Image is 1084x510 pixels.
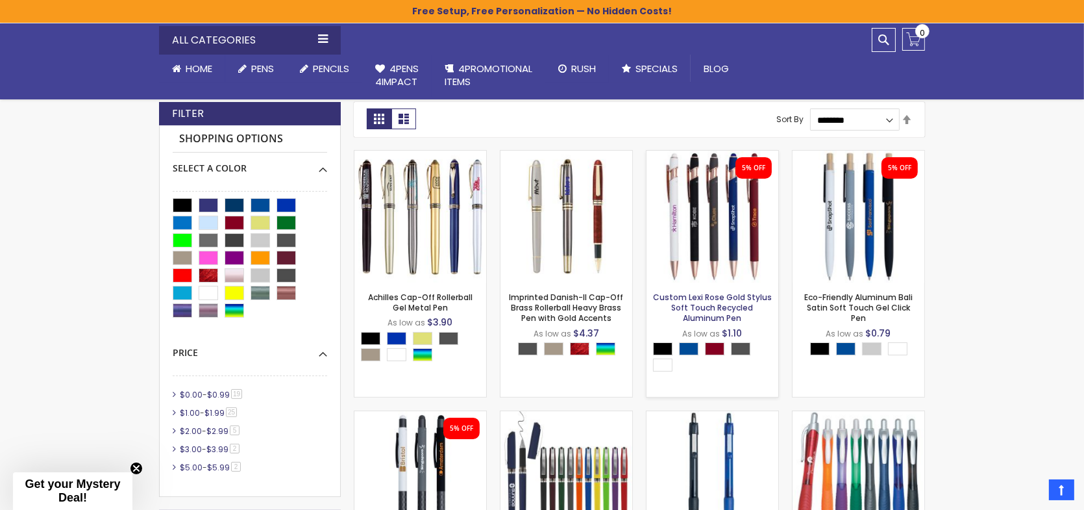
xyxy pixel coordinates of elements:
[810,342,830,355] div: Black
[573,327,599,340] span: $4.37
[230,426,240,435] span: 5
[679,342,698,355] div: Dark Blue
[231,389,242,399] span: 19
[230,444,240,453] span: 2
[836,342,856,355] div: Dark Blue
[888,342,907,355] div: White
[500,411,632,422] a: Avendale Velvet Touch Stylus Gel Pen
[518,342,537,355] div: Gunmetal
[13,472,132,510] div: Get your Mystery Deal!Close teaser
[387,348,406,361] div: White
[159,55,225,83] a: Home
[653,342,672,355] div: Black
[776,114,804,125] label: Sort By
[804,292,913,324] a: Eco-Friendly Aluminum Bali Satin Soft Touch Gel Click Pen
[704,62,729,75] span: Blog
[888,164,911,173] div: 5% OFF
[225,55,287,83] a: Pens
[862,342,881,355] div: Grey Light
[361,348,380,361] div: Nickel
[180,444,202,455] span: $3.00
[518,342,622,359] div: Select A Color
[173,337,327,359] div: Price
[596,342,615,355] div: Assorted
[172,107,204,121] strong: Filter
[204,407,225,418] span: $1.99
[445,62,532,88] span: 4PROMOTIONAL ITEMS
[647,151,778,283] img: Custom Lexi Rose Gold Stylus Soft Touch Recycled Aluminum Pen
[231,462,241,472] span: 2
[705,342,724,355] div: Burgundy
[361,332,486,364] div: Select A Color
[691,55,742,83] a: Blog
[793,411,924,422] a: Rio Gel Pen With Contoured Rubber Grip
[367,108,391,129] strong: Grid
[653,342,778,375] div: Select A Color
[206,426,228,437] span: $2.99
[731,342,750,355] div: Gunmetal
[545,55,609,83] a: Rush
[500,151,632,283] img: Imprinted Danish-II Cap-Off Brass Rollerball Heavy Brass Pen with Gold Accents
[450,424,473,433] div: 5% OFF
[206,444,228,455] span: $3.99
[653,292,772,324] a: Custom Lexi Rose Gold Stylus Soft Touch Recycled Aluminum Pen
[159,26,341,55] div: All Categories
[173,153,327,175] div: Select A Color
[866,327,891,340] span: $0.79
[354,151,486,283] img: Achilles Cap-Off Rollerball Gel Metal Pen
[793,151,924,283] img: Eco-Friendly Aluminum Bali Satin Soft Touch Gel Click Pen
[25,478,120,504] span: Get your Mystery Deal!
[793,150,924,161] a: Eco-Friendly Aluminum Bali Satin Soft Touch Gel Click Pen
[653,359,672,372] div: White
[609,55,691,83] a: Specials
[683,328,721,339] span: As low as
[177,426,244,437] a: $2.00-$2.995
[635,62,678,75] span: Specials
[226,407,237,417] span: 25
[207,389,230,400] span: $0.99
[432,55,545,97] a: 4PROMOTIONALITEMS
[180,462,203,473] span: $5.00
[177,462,245,473] a: $5.00-$5.992
[387,332,406,345] div: Blue
[362,55,432,97] a: 4Pens4impact
[287,55,362,83] a: Pencils
[742,164,765,173] div: 5% OFF
[313,62,349,75] span: Pencils
[177,444,244,455] a: $3.00-$3.992
[428,316,453,329] span: $3.90
[186,62,212,75] span: Home
[177,407,241,418] a: $1.00-$1.9925
[500,150,632,161] a: Imprinted Danish-II Cap-Off Brass Rollerball Heavy Brass Pen with Gold Accents
[180,426,202,437] span: $2.00
[647,411,778,422] a: #882 Custom GEL PEN
[180,407,200,418] span: $1.00
[180,389,203,400] span: $0.00
[251,62,274,75] span: Pens
[722,327,743,340] span: $1.10
[647,150,778,161] a: Custom Lexi Rose Gold Stylus Soft Touch Recycled Aluminum Pen
[354,411,486,422] a: Custom Recycled Fleetwood Stylus Satin Soft Touch Gel Click Pen
[388,317,426,328] span: As low as
[534,328,571,339] span: As low as
[207,462,230,473] span: $5.99
[130,462,143,475] button: Close teaser
[902,28,925,51] a: 0
[413,332,432,345] div: Gold
[544,342,563,355] div: Nickel
[375,62,419,88] span: 4Pens 4impact
[368,292,473,313] a: Achilles Cap-Off Rollerball Gel Metal Pen
[570,342,589,355] div: Marble Burgundy
[510,292,624,324] a: Imprinted Danish-II Cap-Off Brass Rollerball Heavy Brass Pen with Gold Accents
[810,342,914,359] div: Select A Color
[177,389,247,400] a: $0.00-$0.9919
[920,27,925,39] span: 0
[439,332,458,345] div: Gunmetal
[354,150,486,161] a: Achilles Cap-Off Rollerball Gel Metal Pen
[361,332,380,345] div: Black
[571,62,596,75] span: Rush
[173,125,327,153] strong: Shopping Options
[413,348,432,361] div: Assorted
[826,328,864,339] span: As low as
